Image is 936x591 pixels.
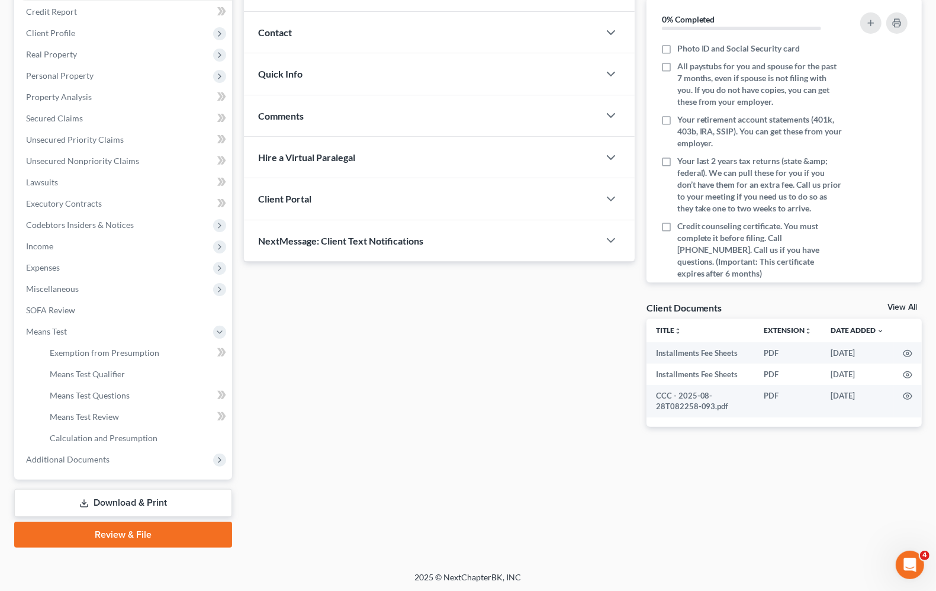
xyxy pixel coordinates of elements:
a: Property Analysis [17,86,232,108]
span: Codebtors Insiders & Notices [26,220,134,230]
div: Client Documents [646,301,722,314]
span: Client Profile [26,28,75,38]
td: [DATE] [821,342,893,364]
a: Date Added expand_more [831,326,884,335]
span: Personal Property [26,70,94,81]
a: Lawsuits [17,172,232,193]
a: Unsecured Priority Claims [17,129,232,150]
i: unfold_more [805,327,812,335]
span: Means Test Questions [50,390,130,400]
a: Means Test Qualifier [40,364,232,385]
span: Contact [258,27,292,38]
span: Quick Info [258,68,303,79]
span: Unsecured Nonpriority Claims [26,156,139,166]
a: SOFA Review [17,300,232,321]
span: Credit counseling certificate. You must complete it before filing. Call [PHONE_NUMBER]. Call us i... [677,220,843,280]
span: Income [26,241,53,251]
span: Expenses [26,262,60,272]
a: Calculation and Presumption [40,428,232,449]
span: All paystubs for you and spouse for the past 7 months, even if spouse is not filing with you. If ... [677,60,843,108]
span: NextMessage: Client Text Notifications [258,235,423,246]
span: Means Test [26,326,67,336]
span: Calculation and Presumption [50,433,157,443]
span: Executory Contracts [26,198,102,208]
td: PDF [754,342,821,364]
span: Exemption from Presumption [50,348,159,358]
a: Means Test Questions [40,385,232,406]
a: View All [887,303,917,311]
span: Lawsuits [26,177,58,187]
td: [DATE] [821,385,893,417]
i: unfold_more [674,327,681,335]
span: Property Analysis [26,92,92,102]
span: Hire a Virtual Paralegal [258,152,355,163]
a: Unsecured Nonpriority Claims [17,150,232,172]
span: 4 [920,551,929,560]
td: PDF [754,385,821,417]
span: Client Portal [258,193,311,204]
td: Installments Fee Sheets [646,364,754,385]
a: Credit Report [17,1,232,23]
a: Review & File [14,522,232,548]
a: Exemption from Presumption [40,342,232,364]
span: Photo ID and Social Security card [677,43,800,54]
td: CCC - 2025-08-28T082258-093.pdf [646,385,754,417]
span: Real Property [26,49,77,59]
a: Executory Contracts [17,193,232,214]
iframe: Intercom live chat [896,551,924,579]
span: SOFA Review [26,305,75,315]
td: PDF [754,364,821,385]
span: Your last 2 years tax returns (state &amp; federal). We can pull these for you if you don’t have ... [677,155,843,214]
span: Secured Claims [26,113,83,123]
td: [DATE] [821,364,893,385]
a: Download & Print [14,489,232,517]
a: Extensionunfold_more [764,326,812,335]
a: Titleunfold_more [656,326,681,335]
span: Comments [258,110,304,121]
span: Additional Documents [26,454,110,464]
span: Your retirement account statements (401k, 403b, IRA, SSIP). You can get these from your employer. [677,114,843,149]
i: expand_more [877,327,884,335]
span: Credit Report [26,7,77,17]
span: Means Test Review [50,412,119,422]
td: Installments Fee Sheets [646,342,754,364]
a: Secured Claims [17,108,232,129]
strong: 0% Completed [662,14,715,24]
span: Means Test Qualifier [50,369,125,379]
span: Miscellaneous [26,284,79,294]
span: Unsecured Priority Claims [26,134,124,144]
a: Means Test Review [40,406,232,428]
